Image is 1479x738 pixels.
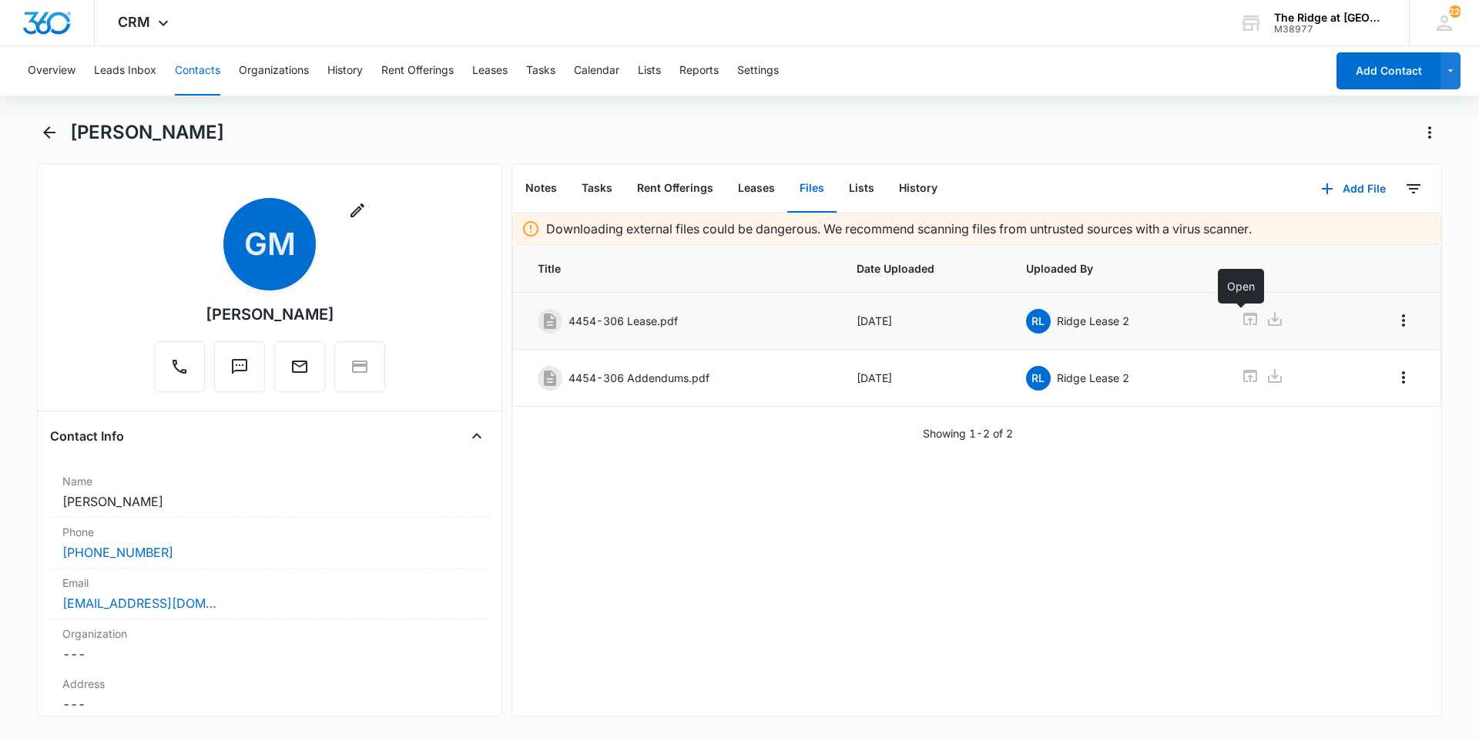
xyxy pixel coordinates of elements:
button: Add File [1306,170,1401,207]
span: 226 [1449,5,1461,18]
button: History [327,46,363,96]
dd: --- [62,695,477,713]
span: CRM [118,14,150,30]
div: notifications count [1449,5,1461,18]
span: Title [538,260,820,277]
a: Call [154,365,205,378]
span: RL [1026,366,1051,391]
button: Notes [513,165,569,213]
p: 4454-306 Lease.pdf [568,313,678,329]
button: Overflow Menu [1391,365,1416,390]
button: Tasks [526,46,555,96]
button: Calendar [574,46,619,96]
span: Date Uploaded [857,260,988,277]
button: Settings [737,46,779,96]
div: account id [1274,24,1387,35]
button: Call [154,341,205,392]
dd: [PERSON_NAME] [62,492,477,511]
button: Overflow Menu [1391,308,1416,333]
div: Address--- [50,669,489,720]
div: account name [1274,12,1387,24]
h1: [PERSON_NAME] [70,121,224,144]
span: RL [1026,309,1051,334]
button: Text [214,341,265,392]
label: Organization [62,626,477,642]
button: Organizations [239,46,309,96]
button: Filters [1401,176,1426,201]
button: Contacts [175,46,220,96]
button: Reports [679,46,719,96]
div: Phone[PHONE_NUMBER] [50,518,489,569]
h4: Contact Info [50,427,124,445]
td: [DATE] [838,293,1007,350]
button: Email [274,341,325,392]
div: Organization--- [50,619,489,669]
a: [PHONE_NUMBER] [62,543,173,562]
button: Leases [472,46,508,96]
div: Name[PERSON_NAME] [50,467,489,518]
button: Overview [28,46,75,96]
label: Name [62,473,477,489]
button: Rent Offerings [625,165,726,213]
dd: --- [62,645,477,663]
p: Showing 1-2 of 2 [923,425,1013,441]
button: Lists [837,165,887,213]
span: Uploaded By [1026,260,1205,277]
p: Downloading external files could be dangerous. We recommend scanning files from untrusted sources... [546,220,1252,238]
button: Add Contact [1336,52,1440,89]
button: Files [787,165,837,213]
p: 4454-306 Addendums.pdf [568,370,709,386]
button: Leases [726,165,787,213]
div: [PERSON_NAME] [206,303,334,326]
button: History [887,165,950,213]
div: Email[EMAIL_ADDRESS][DOMAIN_NAME] [50,569,489,619]
button: Lists [638,46,661,96]
label: Email [62,575,477,591]
a: [EMAIL_ADDRESS][DOMAIN_NAME] [62,594,216,612]
label: Address [62,676,477,692]
p: Ridge Lease 2 [1057,370,1129,386]
button: Close [464,424,489,448]
button: Actions [1417,120,1442,145]
td: [DATE] [838,350,1007,407]
button: Leads Inbox [94,46,156,96]
a: Email [274,365,325,378]
button: Tasks [569,165,625,213]
button: Back [37,120,61,145]
div: Open [1218,269,1264,304]
p: Ridge Lease 2 [1057,313,1129,329]
a: Text [214,365,265,378]
button: Rent Offerings [381,46,454,96]
span: GM [223,198,316,290]
label: Phone [62,524,477,540]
